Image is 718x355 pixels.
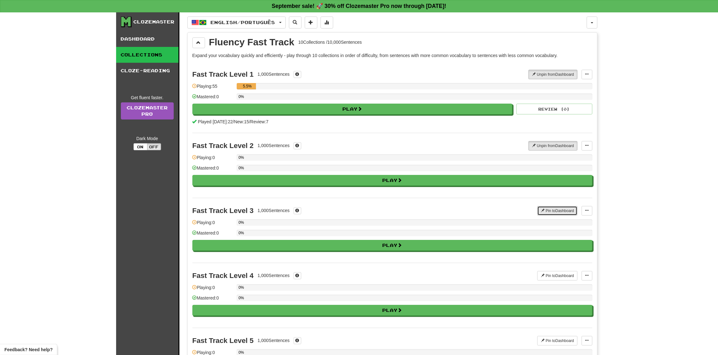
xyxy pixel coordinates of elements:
[121,94,174,101] div: Get fluent faster.
[192,70,254,78] div: Fast Track Level 1
[272,3,446,9] strong: September sale! 🚀 30% off Clozemaster Pro now through [DATE]!
[121,135,174,142] div: Dark Mode
[233,119,234,124] span: /
[192,94,234,104] div: Mastered: 0
[192,219,234,230] div: Playing: 0
[134,143,147,150] button: On
[537,336,578,345] button: Pin toDashboard
[258,71,290,77] div: 1,000 Sentences
[192,284,234,295] div: Playing: 0
[250,119,269,124] span: Review: 7
[192,52,592,59] p: Expand your vocabulary quickly and efficiently - play through 10 collections in order of difficul...
[198,119,233,124] span: Played [DATE]: 22
[305,16,317,29] button: Add sentence to collection
[192,240,592,251] button: Play
[192,337,254,345] div: Fast Track Level 5
[210,20,275,25] span: English / Português
[258,207,290,214] div: 1,000 Sentences
[192,175,592,186] button: Play
[528,70,578,79] button: Unpin fromDashboard
[116,63,178,79] a: Cloze-Reading
[187,16,286,29] button: English/Português
[209,37,294,47] div: Fluency Fast Track
[289,16,302,29] button: Search sentences
[192,83,234,94] div: Playing: 55
[192,104,513,114] button: Play
[192,230,234,240] div: Mastered: 0
[298,39,362,45] div: 10 Collections / 10,000 Sentences
[192,305,592,316] button: Play
[134,19,175,25] div: Clozemaster
[147,143,161,150] button: Off
[234,119,249,124] span: New: 15
[321,16,333,29] button: More stats
[258,337,290,344] div: 1,000 Sentences
[192,142,254,150] div: Fast Track Level 2
[516,104,592,114] button: Review (0)
[239,83,256,89] div: 5.5%
[537,206,578,216] button: Pin toDashboard
[258,272,290,279] div: 1,000 Sentences
[537,271,578,281] button: Pin toDashboard
[4,346,53,353] span: Open feedback widget
[528,141,578,151] button: Unpin fromDashboard
[258,142,290,149] div: 1,000 Sentences
[192,154,234,165] div: Playing: 0
[192,207,254,215] div: Fast Track Level 3
[192,165,234,175] div: Mastered: 0
[192,295,234,305] div: Mastered: 0
[192,272,254,280] div: Fast Track Level 4
[116,47,178,63] a: Collections
[249,119,250,124] span: /
[116,31,178,47] a: Dashboard
[121,102,174,119] a: ClozemasterPro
